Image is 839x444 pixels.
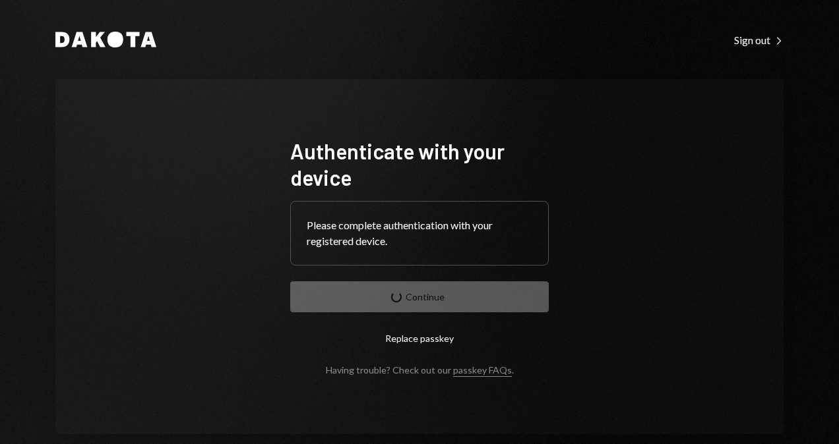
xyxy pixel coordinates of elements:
h1: Authenticate with your device [290,138,549,190]
div: Having trouble? Check out our . [326,364,514,375]
div: Please complete authentication with your registered device. [307,217,532,249]
button: Replace passkey [290,323,549,354]
div: Sign out [734,34,784,47]
a: Sign out [734,32,784,47]
a: passkey FAQs [453,364,512,377]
